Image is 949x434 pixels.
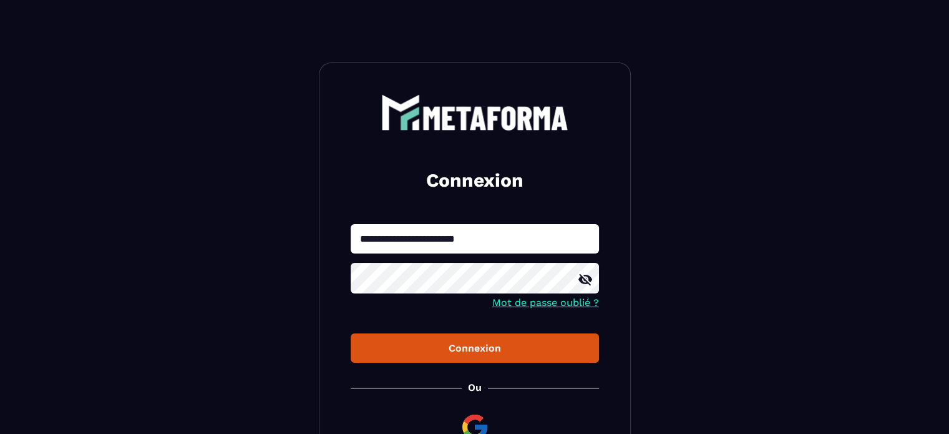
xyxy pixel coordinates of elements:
img: logo [381,94,568,131]
button: Connexion [351,333,599,363]
h2: Connexion [366,168,584,193]
a: logo [351,94,599,131]
a: Mot de passe oublié ? [492,297,599,308]
p: Ou [468,382,482,393]
div: Connexion [361,342,589,354]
